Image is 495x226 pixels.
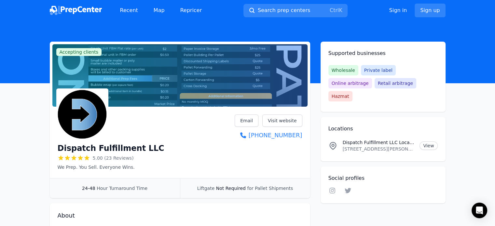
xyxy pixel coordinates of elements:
span: Online arbitrage [328,78,372,88]
span: Hour Turnaround Time [97,186,147,191]
span: Wholesale [328,65,358,75]
kbd: K [339,7,342,13]
span: 5.00 (23 Reviews) [93,155,134,161]
a: [PHONE_NUMBER] [235,131,302,140]
p: [STREET_ADDRESS][PERSON_NAME] [343,146,415,152]
a: Email [235,114,258,127]
a: Repricer [175,4,207,17]
kbd: Ctrl [330,7,339,13]
a: Visit website [262,114,302,127]
h2: Locations [328,125,438,133]
a: Map [148,4,170,17]
span: Retail arbitrage [375,78,416,88]
img: Dispatch Fulfillment LLC [58,90,107,139]
span: 24-48 [82,186,95,191]
span: Private label [361,65,396,75]
span: Liftgate [197,186,214,191]
p: Dispatch Fulfillment LLC Location [343,139,415,146]
a: View [419,141,437,150]
span: Search prep centers [258,7,310,14]
a: Sign in [389,7,407,14]
h2: About [58,211,302,220]
span: Hazmat [328,91,352,101]
div: Open Intercom Messenger [472,203,487,218]
h2: Social profiles [328,174,438,182]
a: Sign up [415,4,445,17]
img: PrepCenter [50,6,102,15]
span: for Pallet Shipments [247,186,293,191]
a: Recent [115,4,143,17]
h2: Supported businesses [328,49,438,57]
span: Not Required [216,186,246,191]
button: Search prep centersCtrlK [243,4,348,17]
p: We Prep. You Sell. Everyone Wins. [58,164,164,170]
h1: Dispatch Fulfillment LLC [58,143,164,153]
span: Accepting clients [56,48,102,56]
